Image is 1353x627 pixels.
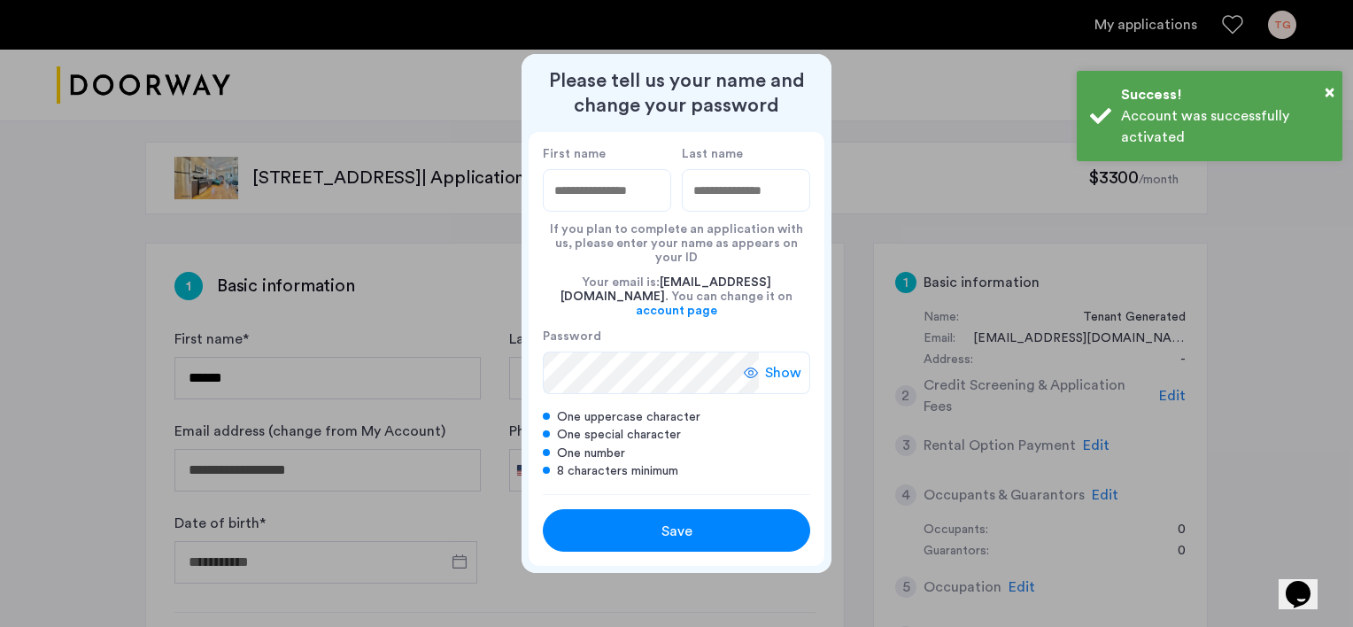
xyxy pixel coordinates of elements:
h2: Please tell us your name and change your password [529,68,824,118]
div: Your email is: . You can change it on [543,265,810,329]
a: account page [636,304,717,318]
label: Last name [682,146,810,162]
label: Password [543,329,759,344]
div: One special character [543,426,810,444]
span: Show [765,362,801,383]
div: One uppercase character [543,408,810,426]
span: × [1325,83,1334,101]
div: 8 characters minimum [543,462,810,480]
span: Save [661,521,692,542]
div: One number [543,445,810,462]
div: Account was successfully activated [1121,105,1329,148]
button: Close [1325,79,1334,105]
div: If you plan to complete an application with us, please enter your name as appears on your ID [543,212,810,265]
div: Success! [1121,84,1329,105]
iframe: chat widget [1279,556,1335,609]
button: button [543,509,810,552]
label: First name [543,146,671,162]
span: [EMAIL_ADDRESS][DOMAIN_NAME] [561,276,771,303]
